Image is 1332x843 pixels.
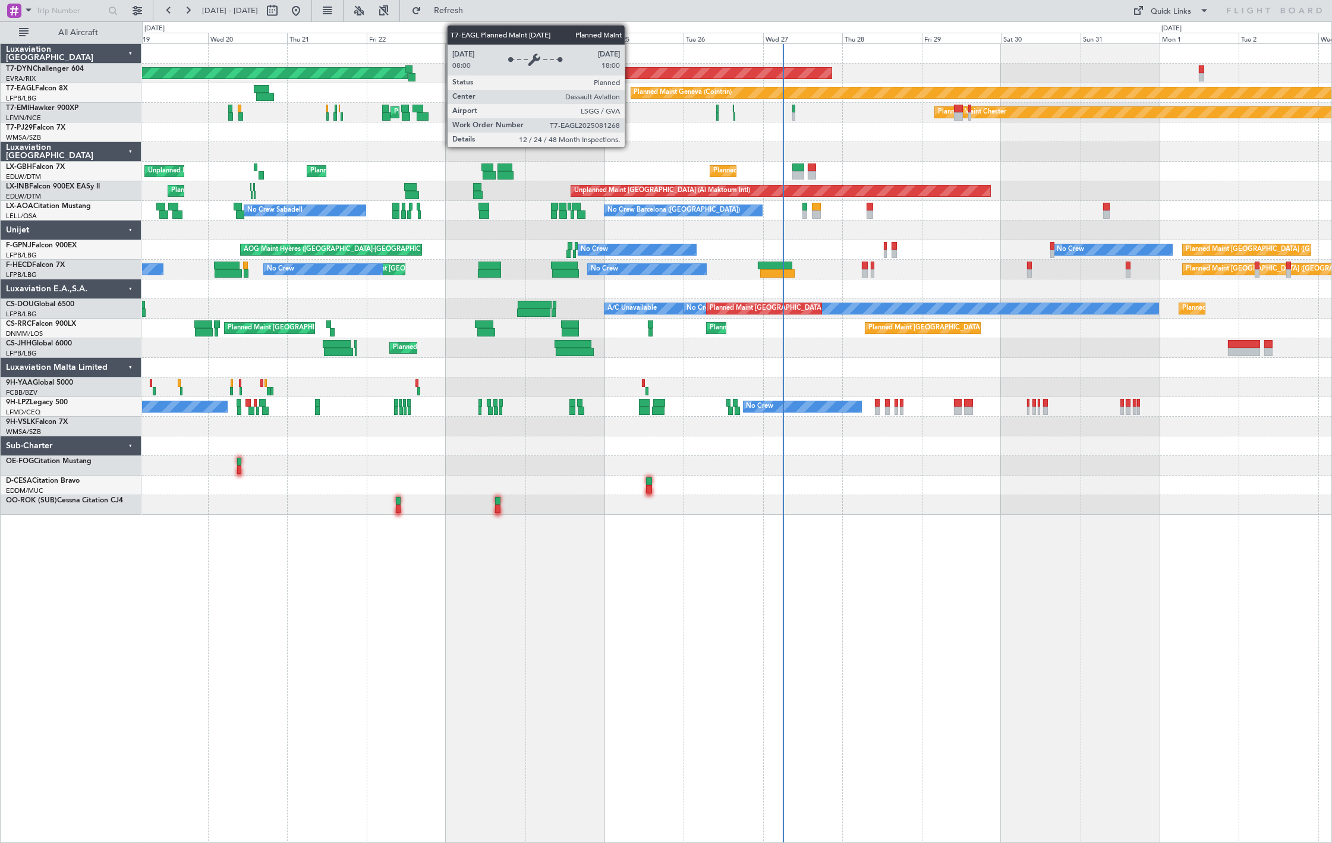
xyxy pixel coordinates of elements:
[6,301,34,308] span: CS-DOU
[6,477,80,485] a: D-CESACitation Bravo
[6,310,37,319] a: LFPB/LBG
[144,24,165,34] div: [DATE]
[6,301,74,308] a: CS-DOUGlobal 6500
[6,340,32,347] span: CS-JHH
[6,458,34,465] span: OE-FOG
[6,203,33,210] span: LX-AOA
[581,241,609,259] div: No Crew
[6,183,29,190] span: LX-INB
[171,182,269,200] div: Planned Maint Geneva (Cointrin)
[710,319,897,337] div: Planned Maint [GEOGRAPHIC_DATA] ([GEOGRAPHIC_DATA])
[6,408,40,417] a: LFMD/CEQ
[6,477,32,485] span: D-CESA
[6,133,41,142] a: WMSA/SZB
[6,399,30,406] span: 9H-LPZ
[244,241,445,259] div: AOG Maint Hyères ([GEOGRAPHIC_DATA]-[GEOGRAPHIC_DATA])
[1239,33,1318,43] div: Tue 2
[6,458,92,465] a: OE-FOGCitation Mustang
[367,33,446,43] div: Fri 22
[1081,33,1160,43] div: Sun 31
[1160,33,1239,43] div: Mon 1
[6,163,65,171] a: LX-GBHFalcon 7X
[6,419,68,426] a: 9H-VSLKFalcon 7X
[1161,24,1182,34] div: [DATE]
[842,33,921,43] div: Thu 28
[710,300,897,317] div: Planned Maint [GEOGRAPHIC_DATA] ([GEOGRAPHIC_DATA])
[6,497,57,504] span: OO-ROK (SUB)
[394,103,462,121] div: Planned Maint Chester
[1128,1,1216,20] button: Quick Links
[6,242,77,249] a: F-GPNJFalcon 900EX
[406,1,477,20] button: Refresh
[6,183,100,190] a: LX-INBFalcon 900EX EASy II
[6,163,32,171] span: LX-GBH
[6,65,84,73] a: T7-DYNChallenger 604
[208,33,287,43] div: Wed 20
[36,2,105,20] input: Trip Number
[393,339,580,357] div: Planned Maint [GEOGRAPHIC_DATA] ([GEOGRAPHIC_DATA])
[13,23,129,42] button: All Aircraft
[287,33,366,43] div: Thu 21
[525,33,604,43] div: Sun 24
[446,33,525,43] div: Sat 23
[604,33,684,43] div: Mon 25
[6,85,35,92] span: T7-EAGL
[6,340,72,347] a: CS-JHHGlobal 6000
[922,33,1001,43] div: Fri 29
[6,114,41,122] a: LFMN/NCE
[574,182,750,200] div: Unplanned Maint [GEOGRAPHIC_DATA] (Al Maktoum Intl)
[6,270,37,279] a: LFPB/LBG
[6,262,32,269] span: F-HECD
[6,427,41,436] a: WMSA/SZB
[6,486,43,495] a: EDDM/MUC
[6,124,33,131] span: T7-PJ29
[634,84,732,102] div: Planned Maint Geneva (Cointrin)
[6,124,65,131] a: T7-PJ29Falcon 7X
[763,33,842,43] div: Wed 27
[6,320,76,328] a: CS-RRCFalcon 900LX
[1151,6,1192,18] div: Quick Links
[6,172,41,181] a: EDLW/DTM
[6,242,32,249] span: F-GPNJ
[6,203,91,210] a: LX-AOACitation Mustang
[6,65,33,73] span: T7-DYN
[591,260,618,278] div: No Crew
[148,162,344,180] div: Unplanned Maint [GEOGRAPHIC_DATA] ([GEOGRAPHIC_DATA])
[6,320,32,328] span: CS-RRC
[247,202,303,219] div: No Crew Sabadell
[267,260,294,278] div: No Crew
[6,192,41,201] a: EDLW/DTM
[6,212,37,221] a: LELL/QSA
[1001,33,1080,43] div: Sat 30
[6,105,78,112] a: T7-EMIHawker 900XP
[6,349,37,358] a: LFPB/LBG
[6,74,36,83] a: EVRA/RIX
[607,300,657,317] div: A/C Unavailable
[747,398,774,416] div: No Crew
[424,7,474,15] span: Refresh
[495,64,575,82] div: AOG Maint Riga (Riga Intl)
[684,33,763,43] div: Tue 26
[228,319,415,337] div: Planned Maint [GEOGRAPHIC_DATA] ([GEOGRAPHIC_DATA])
[31,29,125,37] span: All Aircraft
[6,329,43,338] a: DNMM/LOS
[868,319,1056,337] div: Planned Maint [GEOGRAPHIC_DATA] ([GEOGRAPHIC_DATA])
[6,262,65,269] a: F-HECDFalcon 7X
[687,300,714,317] div: No Crew
[6,379,33,386] span: 9H-YAA
[938,103,1006,121] div: Planned Maint Chester
[1057,241,1084,259] div: No Crew
[310,162,443,180] div: Planned Maint Nice ([GEOGRAPHIC_DATA])
[6,251,37,260] a: LFPB/LBG
[6,85,68,92] a: T7-EAGLFalcon 8X
[6,94,37,103] a: LFPB/LBG
[6,105,29,112] span: T7-EMI
[6,419,35,426] span: 9H-VSLK
[6,388,37,397] a: FCBB/BZV
[713,162,846,180] div: Planned Maint Nice ([GEOGRAPHIC_DATA])
[607,202,740,219] div: No Crew Barcelona ([GEOGRAPHIC_DATA])
[202,5,258,16] span: [DATE] - [DATE]
[128,33,207,43] div: Tue 19
[6,379,73,386] a: 9H-YAAGlobal 5000
[6,399,68,406] a: 9H-LPZLegacy 500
